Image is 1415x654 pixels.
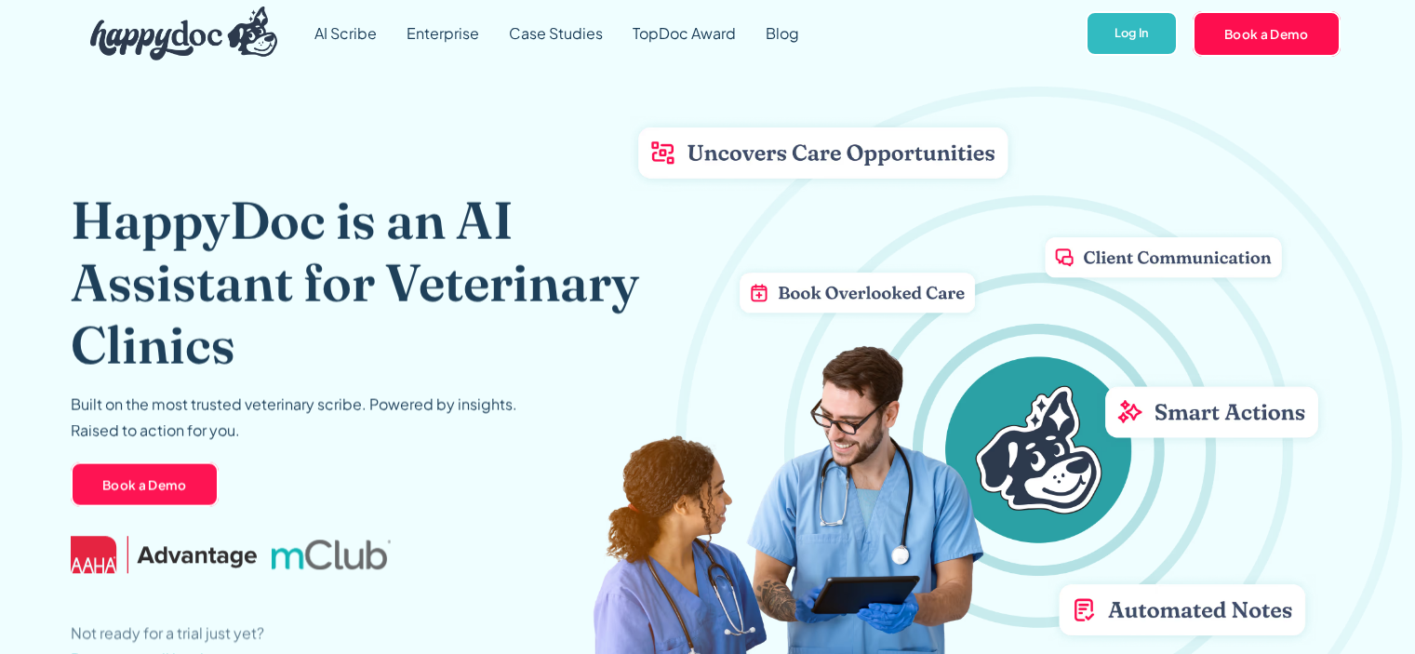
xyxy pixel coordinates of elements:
a: Book a Demo [1193,11,1341,56]
p: Built on the most trusted veterinary scribe. Powered by insights. Raised to action for you. [71,391,517,443]
a: Book a Demo [71,462,219,507]
a: Log In [1086,11,1178,57]
a: home [75,2,278,65]
h1: HappyDoc is an AI Assistant for Veterinary Clinics [71,189,644,377]
img: mclub logo [272,540,391,569]
img: AAHA Advantage logo [71,536,257,573]
img: HappyDoc Logo: A happy dog with his ear up, listening. [90,7,278,60]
